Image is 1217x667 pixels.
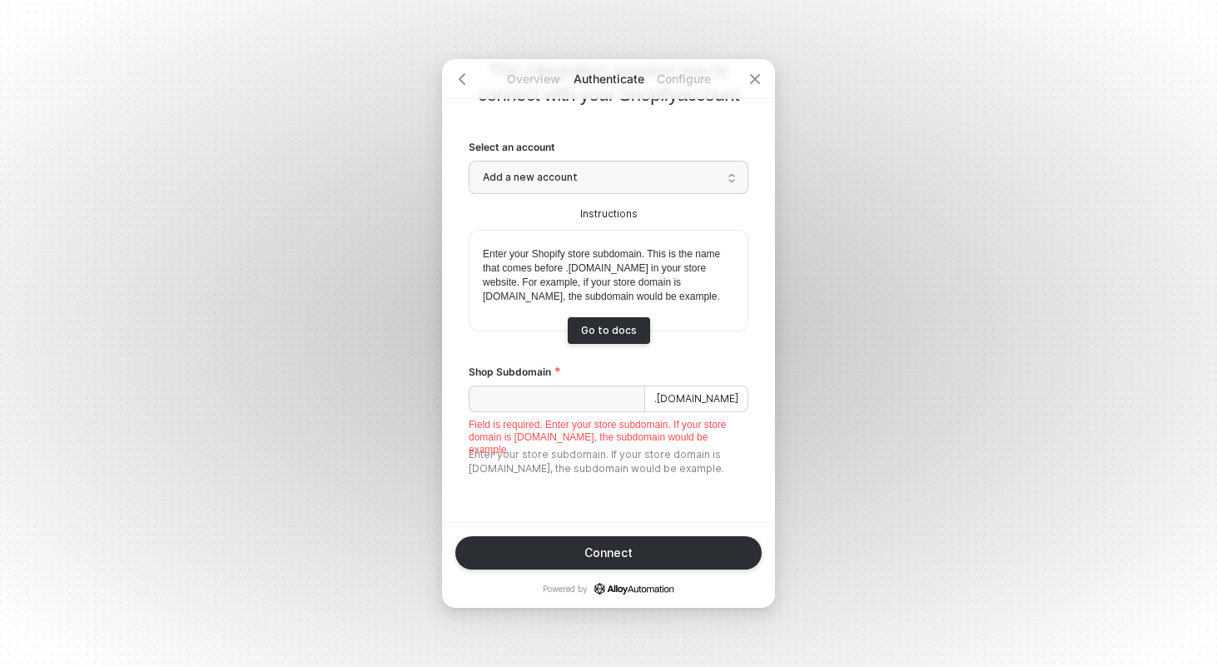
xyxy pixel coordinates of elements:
[469,448,748,476] div: Enter your store subdomain. If your store domain is [DOMAIN_NAME], the subdomain would be example.
[483,165,734,190] span: Add a new account
[469,140,748,154] label: Select an account
[469,419,748,456] div: Field is required. Enter your store subdomain. If your store domain is [DOMAIN_NAME], the subdoma...
[469,386,645,412] input: Shop Subdomain
[469,207,748,222] div: Instructions
[469,365,748,379] label: Shop Subdomain
[455,72,469,86] span: icon-arrow-left
[646,71,721,87] p: Configure
[748,72,762,86] span: icon-close
[594,583,674,595] a: icon-success
[584,546,633,560] div: Connect
[568,317,650,344] a: Go to docs
[581,324,637,336] div: Go to docs
[483,247,734,304] p: Enter your Shopify store subdomain. This is the name that comes before .[DOMAIN_NAME] in your sto...
[571,71,646,87] p: Authenticate
[645,386,748,412] span: .[DOMAIN_NAME]
[455,536,762,570] button: Connect
[543,583,674,595] p: Powered by
[496,71,571,87] p: Overview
